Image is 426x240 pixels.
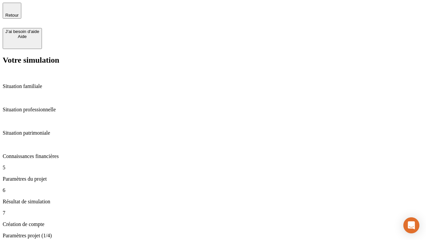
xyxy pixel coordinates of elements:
button: J’ai besoin d'aideAide [3,28,42,49]
p: Paramètres du projet [3,176,423,182]
div: Aide [5,34,39,39]
p: Situation familiale [3,83,423,89]
p: 5 [3,165,423,171]
span: Retour [5,13,19,18]
button: Retour [3,3,21,19]
p: Situation professionnelle [3,107,423,113]
p: Résultat de simulation [3,199,423,205]
h2: Votre simulation [3,56,423,65]
p: Situation patrimoniale [3,130,423,136]
p: 6 [3,187,423,193]
p: Connaissances financières [3,153,423,159]
p: Création de compte [3,221,423,227]
p: 7 [3,210,423,216]
p: Paramètres projet (1/4) [3,233,423,239]
div: J’ai besoin d'aide [5,29,39,34]
div: Open Intercom Messenger [403,217,419,233]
